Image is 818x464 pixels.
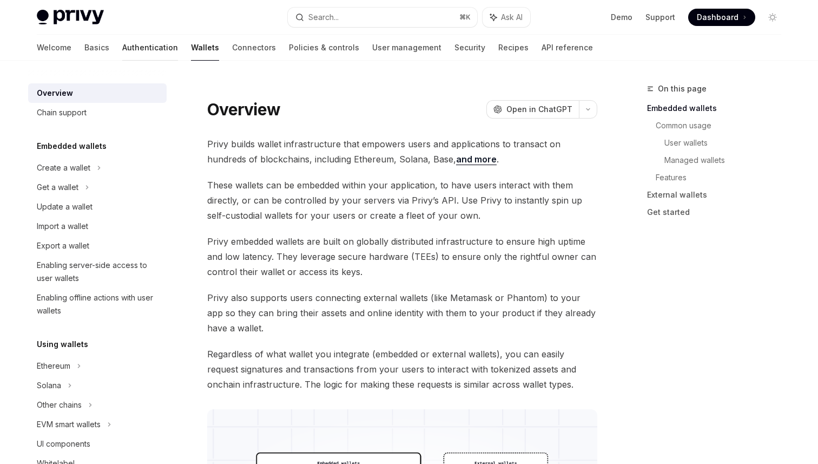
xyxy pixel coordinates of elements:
div: Ethereum [37,360,70,372]
a: Enabling offline actions with user wallets [28,288,167,321]
div: Enabling offline actions with user wallets [37,291,160,317]
div: Enabling server-side access to user wallets [37,259,160,285]
span: ⌘ K [459,13,471,22]
a: Policies & controls [289,35,359,61]
span: Privy builds wallet infrastructure that empowers users and applications to transact on hundreds o... [207,136,597,167]
div: Overview [37,87,73,100]
div: UI components [37,437,90,450]
a: Get started [647,204,790,221]
button: Search...⌘K [288,8,477,27]
a: User management [372,35,441,61]
span: On this page [658,82,707,95]
span: Privy also supports users connecting external wallets (like Metamask or Phantom) to your app so t... [207,290,597,336]
a: User wallets [664,134,790,152]
span: Dashboard [697,12,738,23]
h5: Using wallets [37,338,88,351]
div: EVM smart wallets [37,418,101,431]
a: Update a wallet [28,197,167,217]
div: Other chains [37,398,82,411]
span: Privy embedded wallets are built on globally distributed infrastructure to ensure high uptime and... [207,234,597,279]
a: Features [656,169,790,186]
a: Overview [28,83,167,103]
img: light logo [37,10,104,25]
a: Support [645,12,675,23]
a: Authentication [122,35,178,61]
span: Ask AI [501,12,523,23]
div: Export a wallet [37,239,89,252]
a: Embedded wallets [647,100,790,117]
a: Enabling server-side access to user wallets [28,256,167,288]
div: Solana [37,379,61,392]
div: Create a wallet [37,161,90,174]
div: Update a wallet [37,200,93,213]
button: Ask AI [483,8,530,27]
div: Search... [308,11,339,24]
span: Open in ChatGPT [506,104,572,115]
a: Dashboard [688,9,755,26]
a: Basics [84,35,109,61]
a: Recipes [498,35,529,61]
a: Import a wallet [28,217,167,236]
a: Export a wallet [28,236,167,256]
div: Get a wallet [37,181,78,194]
a: Wallets [191,35,219,61]
a: Security [454,35,485,61]
a: and more [456,154,497,165]
div: Chain support [37,106,87,119]
button: Open in ChatGPT [486,100,579,119]
a: Chain support [28,103,167,122]
h5: Embedded wallets [37,140,107,153]
h1: Overview [207,100,280,119]
button: Toggle dark mode [764,9,781,26]
a: Demo [611,12,632,23]
div: Import a wallet [37,220,88,233]
span: Regardless of what wallet you integrate (embedded or external wallets), you can easily request si... [207,347,597,392]
a: Connectors [232,35,276,61]
a: Managed wallets [664,152,790,169]
a: UI components [28,434,167,454]
a: External wallets [647,186,790,204]
a: API reference [542,35,593,61]
a: Welcome [37,35,71,61]
a: Common usage [656,117,790,134]
span: These wallets can be embedded within your application, to have users interact with them directly,... [207,178,597,223]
